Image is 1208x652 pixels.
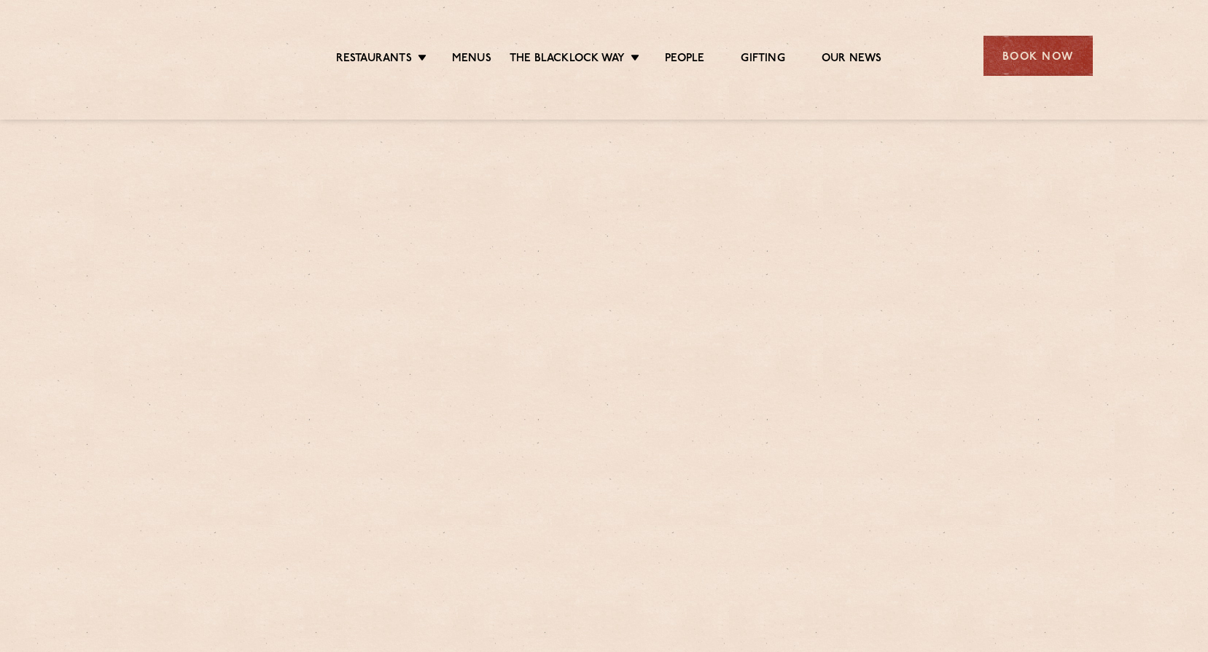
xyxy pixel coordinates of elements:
a: Menus [452,52,491,68]
a: Our News [822,52,882,68]
a: The Blacklock Way [510,52,625,68]
a: People [665,52,704,68]
a: Gifting [741,52,784,68]
img: svg%3E [116,14,242,98]
div: Book Now [983,36,1093,76]
a: Restaurants [336,52,412,68]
